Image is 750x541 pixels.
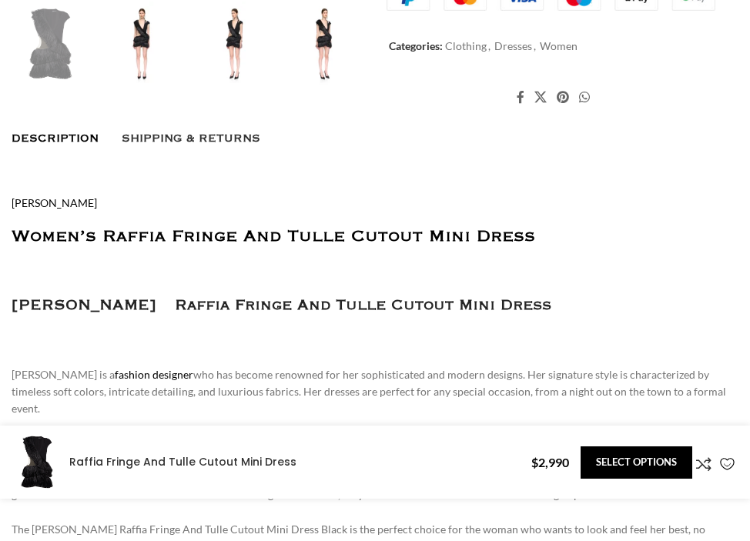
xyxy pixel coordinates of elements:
[12,231,535,242] strong: Women’s Raffia Fringe And Tulle Cutout Mini Dress
[12,132,99,145] span: Description
[488,38,491,55] span: ,
[8,2,92,85] img: David Koma Raffia Fringe And Tulle Cutout Mini Dress
[192,2,276,85] img: David Koma dresses
[534,38,536,55] span: ,
[99,2,183,85] img: David Koma dress
[12,294,738,318] h3: [PERSON_NAME] Raffia Fringe And Tulle Cutout Mini Dress
[552,85,574,109] a: Pinterest social link
[445,39,487,52] a: Clothing
[12,433,62,491] img: David Koma Raffia Fringe And Tulle Cutout Mini Dress
[115,368,193,381] a: fashion designer
[540,39,578,52] a: Women
[531,455,538,469] span: $
[529,85,551,109] a: X social link
[581,446,692,479] a: Select options
[69,455,520,470] h4: Raffia Fringe And Tulle Cutout Mini Dress
[389,39,443,52] span: Categories:
[574,85,595,109] a: WhatsApp social link
[494,39,532,52] a: Dresses
[531,455,569,469] bdi: 2,990
[511,85,529,109] a: Facebook social link
[12,196,97,209] a: “David Koma” (Edit)
[283,2,367,85] img: David Koma dress
[122,132,260,145] span: Shipping & Returns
